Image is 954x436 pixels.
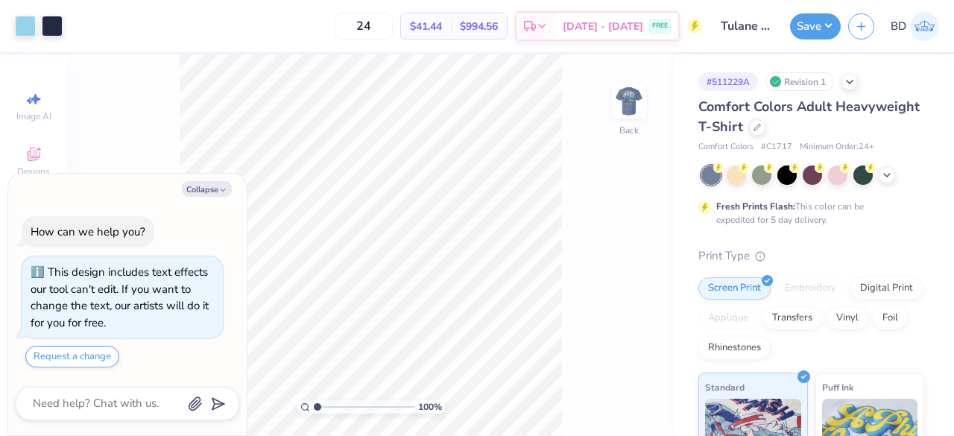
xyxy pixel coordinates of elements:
div: Rhinestones [698,337,771,359]
div: Print Type [698,247,924,265]
div: # 511229A [698,72,758,91]
span: $41.44 [410,19,442,34]
div: How can we help you? [31,224,145,239]
span: Comfort Colors [698,141,754,154]
span: Comfort Colors Adult Heavyweight T-Shirt [698,98,920,136]
span: BD [891,18,906,35]
span: Designs [17,165,50,177]
div: This color can be expedited for 5 day delivery. [716,200,900,227]
button: Collapse [182,181,232,197]
span: Minimum Order: 24 + [800,141,874,154]
input: Untitled Design [710,11,783,41]
div: Embroidery [775,277,846,300]
div: Revision 1 [765,72,834,91]
input: – – [335,13,393,40]
div: Applique [698,307,758,329]
button: Request a change [25,346,119,367]
span: FREE [652,21,668,31]
strong: Fresh Prints Flash: [716,200,795,212]
span: [DATE] - [DATE] [563,19,643,34]
div: Vinyl [827,307,868,329]
span: Puff Ink [822,379,853,395]
img: Back [614,86,644,116]
div: Transfers [762,307,822,329]
span: $994.56 [460,19,498,34]
img: Bella Dimaculangan [910,12,939,41]
a: BD [891,12,939,41]
div: Screen Print [698,277,771,300]
div: Foil [873,307,908,329]
span: Standard [705,379,745,395]
div: Digital Print [850,277,923,300]
div: Back [619,124,639,137]
span: # C1717 [761,141,792,154]
button: Save [790,13,841,40]
span: Image AI [16,110,51,122]
div: This design includes text effects our tool can't edit. If you want to change the text, our artist... [31,265,209,330]
span: 100 % [418,400,442,414]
